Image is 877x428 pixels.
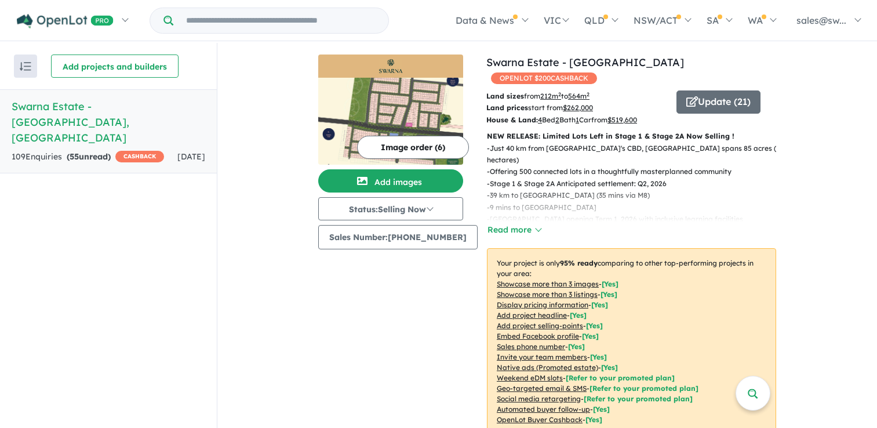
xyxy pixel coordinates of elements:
span: [Yes] [585,415,602,424]
button: Read more [487,223,541,237]
img: Openlot PRO Logo White [17,14,114,28]
u: Display pricing information [497,300,588,309]
sup: 2 [587,91,589,97]
p: Bed Bath Car from [486,114,668,126]
u: $ 519,600 [607,115,637,124]
p: from [486,90,668,102]
span: [DATE] [177,151,205,162]
button: Status:Selling Now [318,197,463,220]
u: 212 m [540,92,561,100]
u: 1 [576,115,579,124]
span: [Refer to your promoted plan] [566,373,675,382]
u: Automated buyer follow-up [497,405,590,414]
span: [ Yes ] [602,280,618,288]
span: [Refer to your promoted plan] [584,394,693,403]
u: Weekend eDM slots [497,373,563,382]
u: Social media retargeting [497,394,581,403]
a: Swarna Estate - [GEOGRAPHIC_DATA] [486,56,684,69]
u: Embed Facebook profile [497,332,579,340]
img: sort.svg [20,62,31,71]
a: Swarna Estate - Strathtulloh LogoSwarna Estate - Strathtulloh [318,55,463,165]
img: Swarna Estate - Strathtulloh Logo [323,59,458,73]
u: Add project headline [497,311,567,320]
button: Add images [318,169,463,193]
b: House & Land: [486,115,538,124]
h5: Swarna Estate - [GEOGRAPHIC_DATA] , [GEOGRAPHIC_DATA] [12,99,205,146]
span: [ Yes ] [591,300,608,309]
span: 55 [70,151,79,162]
p: - Offering 500 connected lots in a thoughtfully masterplanned community [487,166,785,177]
div: 109 Enquir ies [12,150,164,164]
strong: ( unread) [67,151,111,162]
b: Land prices [486,103,528,112]
button: Image order (6) [357,136,469,159]
u: $ 262,000 [563,103,593,112]
span: [ Yes ] [601,290,617,299]
span: [Refer to your promoted plan] [589,384,698,393]
span: [ Yes ] [582,332,599,340]
span: [ Yes ] [586,321,603,330]
span: OPENLOT $ 200 CASHBACK [491,72,597,84]
u: 4 [538,115,542,124]
u: 2 [555,115,559,124]
button: Add projects and builders [51,55,179,78]
span: [Yes] [601,363,618,372]
u: Geo-targeted email & SMS [497,384,587,393]
u: Invite your team members [497,353,587,361]
p: - 39 km to [GEOGRAPHIC_DATA] (35 mins via M8) [487,190,785,201]
u: Sales phone number [497,342,565,351]
u: Native ads (Promoted estate) [497,363,598,372]
span: [ Yes ] [570,311,587,320]
u: Showcase more than 3 listings [497,290,598,299]
p: - Just 40 km from [GEOGRAPHIC_DATA]'s CBD, [GEOGRAPHIC_DATA] spans 85 acres (34 hectares) [487,143,785,166]
b: 95 % ready [560,259,598,267]
img: Swarna Estate - Strathtulloh [318,78,463,165]
u: Showcase more than 3 images [497,280,599,288]
span: [ Yes ] [568,342,585,351]
span: [Yes] [593,405,610,414]
u: OpenLot Buyer Cashback [497,415,583,424]
p: - Stage 1 & Stage 2A Anticipated settlement: Q2, 2026 [487,178,785,190]
p: - [GEOGRAPHIC_DATA] opening Term 1, 2026 with inclusive learning facilities [487,213,785,225]
span: [ Yes ] [590,353,607,361]
span: CASHBACK [115,151,164,162]
u: Add project selling-points [497,321,583,330]
p: start from [486,102,668,114]
span: to [561,92,589,100]
sup: 2 [558,91,561,97]
button: Update (21) [676,90,760,114]
u: 564 m [568,92,589,100]
p: - 9 mins to [GEOGRAPHIC_DATA] [487,202,785,213]
button: Sales Number:[PHONE_NUMBER] [318,225,478,249]
p: NEW RELEASE: Limited Lots Left in Stage 1 & Stage 2A Now Selling ! [487,130,776,142]
b: Land sizes [486,92,524,100]
input: Try estate name, suburb, builder or developer [176,8,386,33]
span: sales@sw... [796,14,846,26]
